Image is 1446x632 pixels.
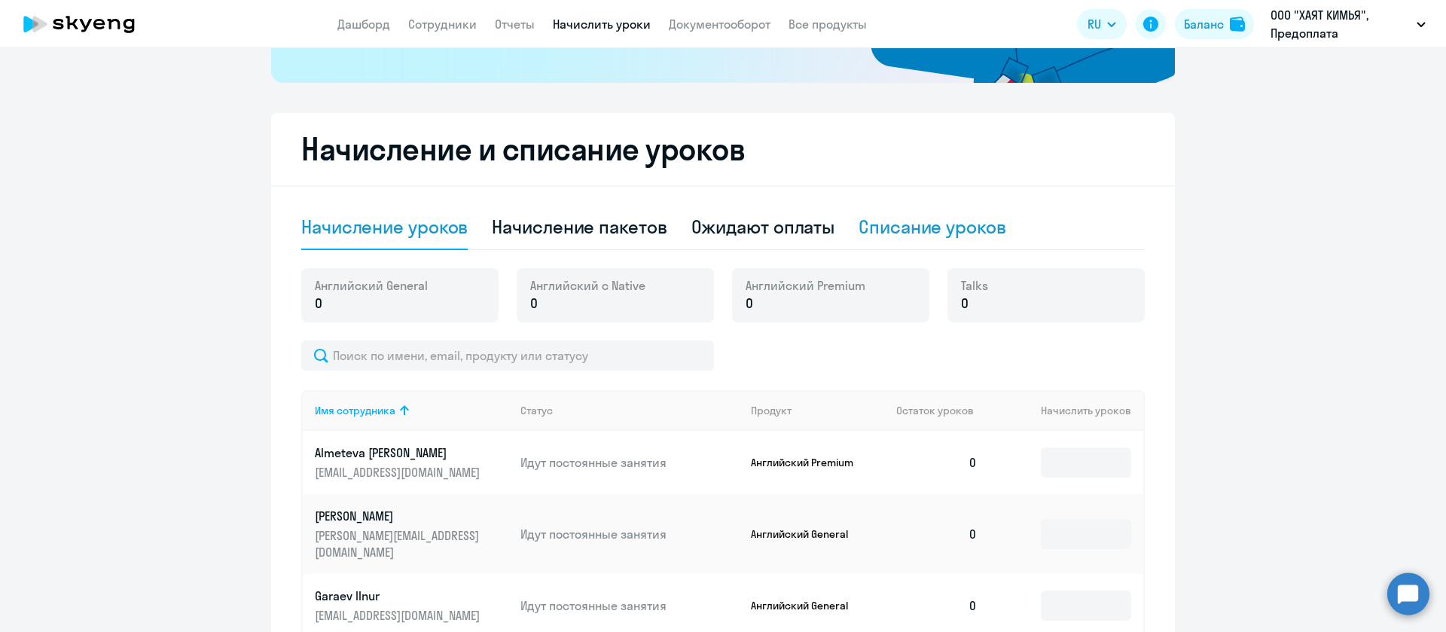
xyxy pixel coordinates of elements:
div: Статус [520,404,553,417]
div: Начисление пакетов [492,215,667,239]
div: Ожидают оплаты [691,215,835,239]
a: Начислить уроки [553,17,651,32]
span: Английский General [315,277,428,294]
span: Английский с Native [530,277,645,294]
div: Статус [520,404,739,417]
p: Идут постоянные занятия [520,597,739,614]
div: Имя сотрудника [315,404,395,417]
span: 0 [315,294,322,313]
span: 0 [961,294,969,313]
p: ООО "ХАЯТ КИМЬЯ", Предоплата Софинансирование [1271,6,1411,42]
p: [EMAIL_ADDRESS][DOMAIN_NAME] [315,607,484,624]
button: RU [1077,9,1127,39]
span: Остаток уроков [896,404,974,417]
p: Английский General [751,527,864,541]
p: Garaev Ilnur [315,588,484,604]
p: Идут постоянные занятия [520,454,739,471]
p: Английский General [751,599,864,612]
a: Отчеты [495,17,535,32]
div: Списание уроков [859,215,1006,239]
span: Talks [961,277,988,294]
a: Almeteva [PERSON_NAME][EMAIL_ADDRESS][DOMAIN_NAME] [315,444,508,481]
div: Начисление уроков [301,215,468,239]
p: Идут постоянные занятия [520,526,739,542]
h2: Начисление и списание уроков [301,131,1145,167]
a: Сотрудники [408,17,477,32]
p: [PERSON_NAME][EMAIL_ADDRESS][DOMAIN_NAME] [315,527,484,560]
img: balance [1230,17,1245,32]
div: Остаток уроков [896,404,990,417]
span: Английский Premium [746,277,865,294]
span: RU [1088,15,1101,33]
td: 0 [884,494,990,574]
td: 0 [884,431,990,494]
div: Продукт [751,404,792,417]
button: Балансbalance [1175,9,1254,39]
span: 0 [746,294,753,313]
a: Документооборот [669,17,770,32]
button: ООО "ХАЯТ КИМЬЯ", Предоплата Софинансирование [1263,6,1433,42]
a: Garaev Ilnur[EMAIL_ADDRESS][DOMAIN_NAME] [315,588,508,624]
span: 0 [530,294,538,313]
input: Поиск по имени, email, продукту или статусу [301,340,714,371]
p: Английский Premium [751,456,864,469]
p: Almeteva [PERSON_NAME] [315,444,484,461]
div: Продукт [751,404,885,417]
div: Баланс [1184,15,1224,33]
p: [PERSON_NAME] [315,508,484,524]
div: Имя сотрудника [315,404,508,417]
th: Начислить уроков [990,390,1143,431]
a: Все продукты [789,17,867,32]
a: [PERSON_NAME][PERSON_NAME][EMAIL_ADDRESS][DOMAIN_NAME] [315,508,508,560]
p: [EMAIL_ADDRESS][DOMAIN_NAME] [315,464,484,481]
a: Дашборд [337,17,390,32]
